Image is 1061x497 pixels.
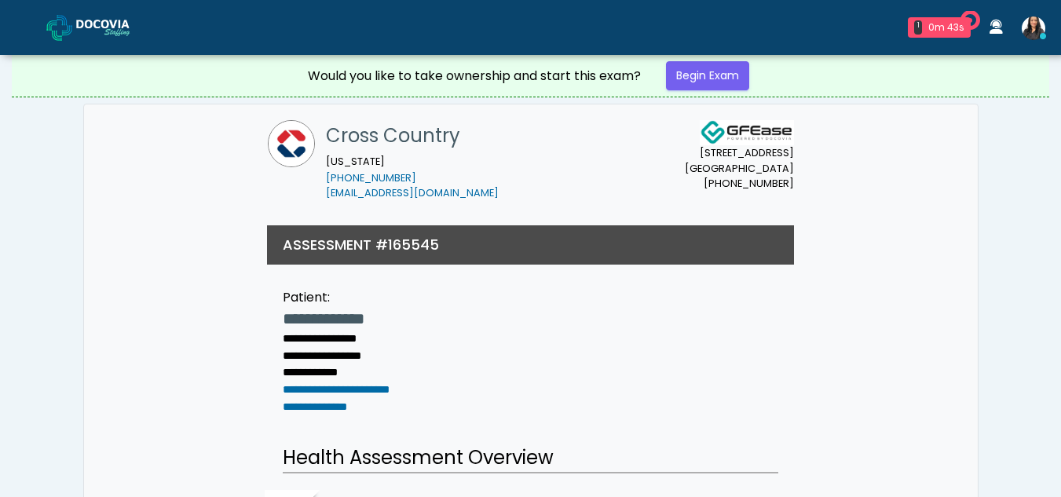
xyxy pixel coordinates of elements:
[914,20,922,35] div: 1
[666,61,749,90] a: Begin Exam
[326,120,499,152] h1: Cross Country
[308,67,641,86] div: Would you like to take ownership and start this exam?
[326,171,416,185] a: [PHONE_NUMBER]
[928,20,964,35] div: 0m 43s
[283,235,439,254] h3: ASSESSMENT #165545
[283,288,390,307] div: Patient:
[46,15,72,41] img: Docovia
[685,145,794,191] small: [STREET_ADDRESS] [GEOGRAPHIC_DATA] [PHONE_NUMBER]
[898,11,980,44] a: 1 0m 43s
[268,120,315,167] img: Cross Country
[326,155,499,200] small: [US_STATE]
[76,20,155,35] img: Docovia
[326,186,499,199] a: [EMAIL_ADDRESS][DOMAIN_NAME]
[46,2,155,53] a: Docovia
[1022,16,1045,40] img: Viral Patel
[700,120,794,145] img: Docovia Staffing Logo
[283,444,778,473] h2: Health Assessment Overview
